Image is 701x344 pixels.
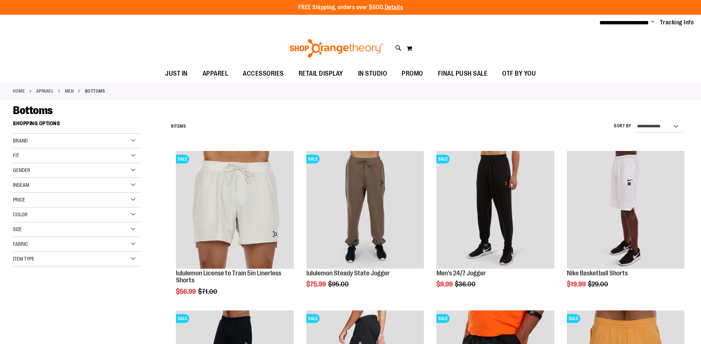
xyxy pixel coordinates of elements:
[243,65,284,82] span: ACCESSORIES
[13,241,28,247] span: Fabric
[235,65,291,82] a: ACCESSORIES
[13,211,28,217] span: Color
[567,314,580,323] span: SALE
[158,65,195,82] a: JUST IN
[436,155,450,164] span: SALE
[36,88,54,94] a: APPAREL
[567,281,587,288] span: $19.99
[351,65,395,82] a: IN STUDIO
[328,281,350,288] span: $95.00
[433,147,558,307] div: product
[13,138,28,144] span: Brand
[85,88,105,94] strong: Bottoms
[431,65,495,82] a: FINAL PUSH SALE
[171,121,186,132] h2: Items
[495,65,543,82] a: OTF BY YOU
[306,281,327,288] span: $75.99
[394,65,431,82] a: PROMO
[614,123,632,129] label: Sort By
[13,167,30,173] span: Gender
[436,151,554,268] img: Product image for 24/7 Jogger
[436,281,454,288] span: $9.99
[563,147,688,307] div: product
[660,18,694,27] a: Tracking Info
[502,65,536,82] span: OTF BY YOU
[298,3,403,12] p: FREE Shipping, orders over $600.
[306,151,424,269] a: lululemon Steady State JoggerSALE
[567,151,684,268] img: Product image for Nike Basketball Shorts
[402,65,423,82] span: PROMO
[198,288,218,295] span: $71.00
[588,281,609,288] span: $29.00
[299,65,343,82] span: RETAIL DISPLAY
[303,147,428,307] div: product
[306,314,320,323] span: SALE
[65,88,74,94] a: MEN
[455,281,477,288] span: $36.00
[306,269,390,277] a: lululemon Steady State Jogger
[567,269,628,277] a: Nike Basketball Shorts
[13,182,29,188] span: Inseam
[13,197,25,203] span: Price
[165,65,188,82] span: JUST IN
[306,151,424,268] img: lululemon Steady State Jogger
[385,4,403,11] a: Details
[176,151,293,268] img: lululemon License to Train 5in Linerless Shorts
[436,151,554,269] a: Product image for 24/7 JoggerSALE
[176,314,189,323] span: SALE
[176,288,197,295] span: $56.99
[651,19,654,26] button: Account menu
[289,39,384,58] img: Shop Orangetheory
[203,65,228,82] span: APPAREL
[436,269,486,277] a: Men's 24/7 Jogger
[195,65,236,82] a: APPAREL
[172,147,297,314] div: product
[13,117,140,134] strong: Shopping Options
[567,151,684,269] a: Product image for Nike Basketball Shorts
[13,256,34,262] span: Item Type
[13,152,19,158] span: Fit
[176,151,293,269] a: lululemon License to Train 5in Linerless ShortsSALE
[171,124,174,129] span: 9
[306,155,320,164] span: SALE
[436,314,450,323] span: SALE
[176,155,189,164] span: SALE
[13,226,22,232] span: Size
[291,65,351,82] a: RETAIL DISPLAY
[13,88,25,94] a: Home
[176,269,281,284] a: lululemon License to Train 5in Linerless Shorts
[438,65,488,82] span: FINAL PUSH SALE
[358,65,387,82] span: IN STUDIO
[13,104,53,117] span: Bottoms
